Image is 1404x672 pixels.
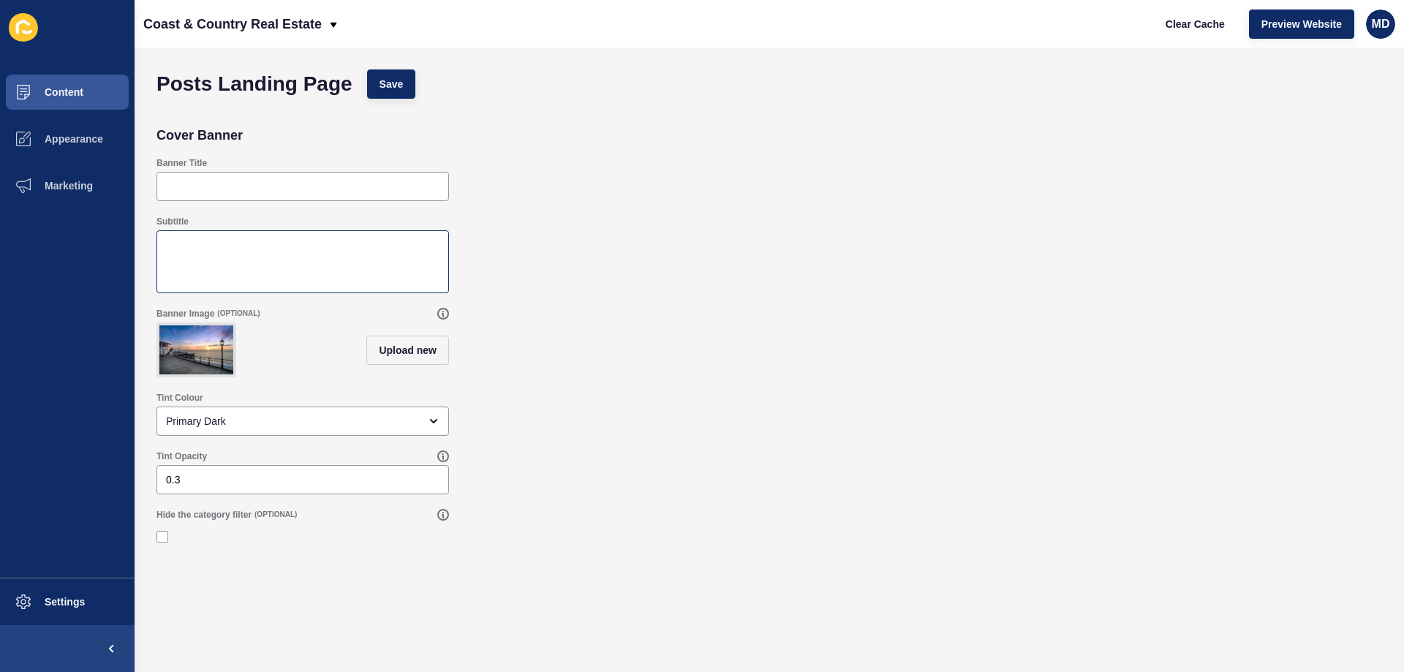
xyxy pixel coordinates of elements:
[380,77,404,91] span: Save
[1166,17,1225,31] span: Clear Cache
[156,157,207,169] label: Banner Title
[156,450,207,462] label: Tint Opacity
[159,325,233,374] img: 6fda18f2060db8f515dae3f03733565a.jpg
[379,343,437,358] span: Upload new
[217,309,260,319] span: (OPTIONAL)
[366,336,449,365] button: Upload new
[156,509,252,521] label: Hide the category filter
[1261,17,1342,31] span: Preview Website
[143,6,322,42] p: Coast & Country Real Estate
[1153,10,1237,39] button: Clear Cache
[156,308,214,320] label: Banner Image
[156,216,189,227] label: Subtitle
[156,392,203,404] label: Tint Colour
[1249,10,1354,39] button: Preview Website
[254,510,297,520] span: (OPTIONAL)
[156,407,449,436] div: open menu
[156,77,352,91] h1: Posts Landing Page
[156,128,243,143] h2: Cover Banner
[1372,17,1390,31] span: MD
[367,69,416,99] button: Save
